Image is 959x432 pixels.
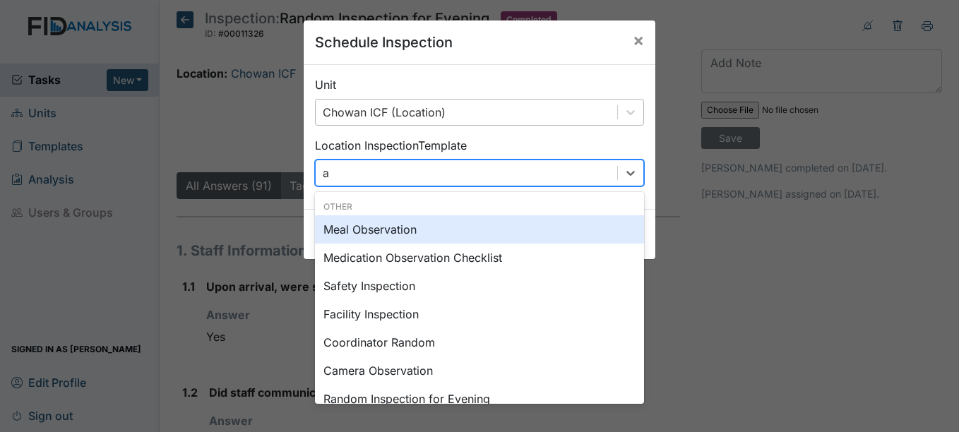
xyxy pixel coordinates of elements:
h5: Schedule Inspection [315,32,453,53]
div: Camera Observation [315,356,644,385]
div: Random Inspection for Evening [315,385,644,413]
div: Medication Observation Checklist [315,244,644,272]
div: Coordinator Random [315,328,644,356]
div: Meal Observation [315,215,644,244]
button: Close [621,20,655,60]
div: Other [315,200,644,213]
label: Location Inspection Template [315,137,467,154]
div: Chowan ICF (Location) [323,104,446,121]
span: × [633,30,644,50]
div: Safety Inspection [315,272,644,300]
label: Unit [315,76,336,93]
div: Facility Inspection [315,300,644,328]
